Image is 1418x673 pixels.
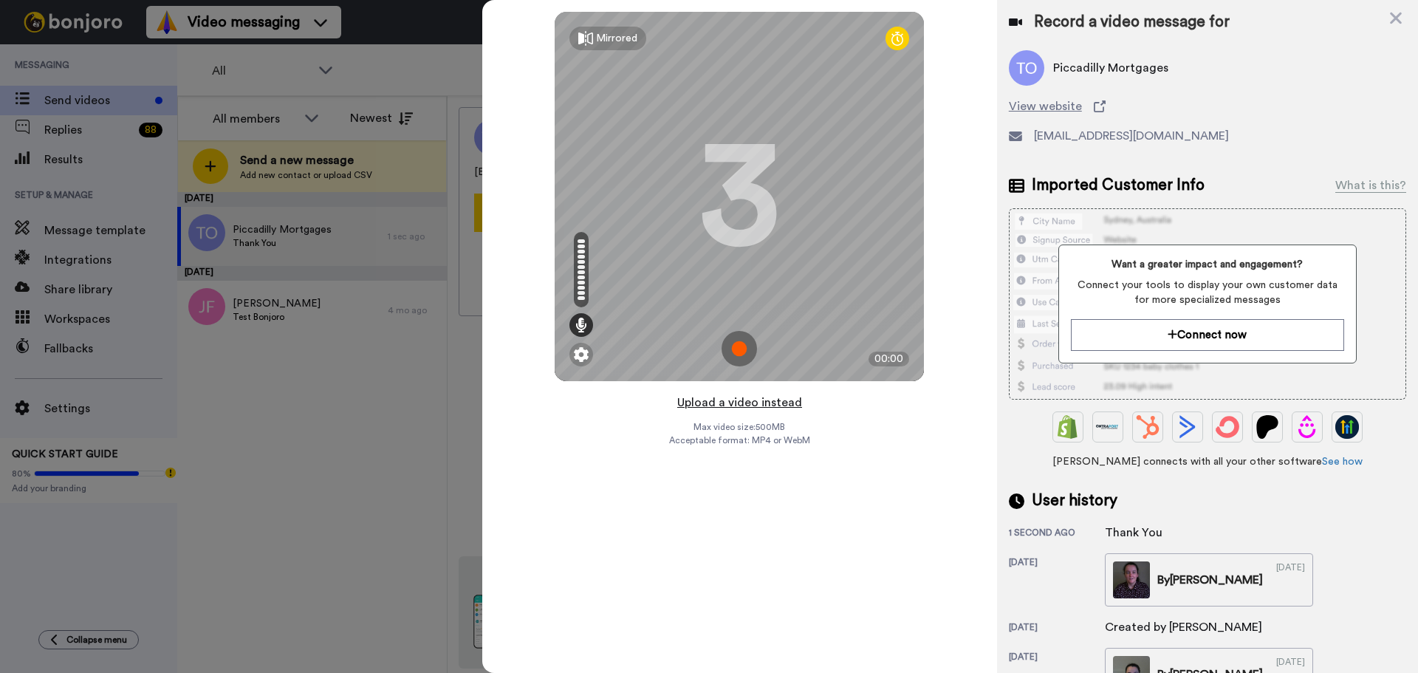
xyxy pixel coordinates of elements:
div: [DATE] [1009,556,1105,607]
img: Drip [1295,415,1319,439]
img: ConvertKit [1216,415,1239,439]
div: What is this? [1335,177,1406,194]
a: View website [1009,98,1406,115]
img: ic_record_start.svg [722,331,757,366]
span: Acceptable format: MP4 or WebM [669,434,810,446]
div: 00:00 [869,352,909,366]
div: Thank You [1105,524,1179,542]
img: Ontraport [1096,415,1120,439]
img: Shopify [1056,415,1080,439]
span: Want a greater impact and engagement? [1071,257,1343,272]
a: See how [1322,457,1363,467]
div: 3 [699,141,780,252]
button: Upload a video instead [673,393,806,412]
a: By[PERSON_NAME][DATE] [1105,553,1313,607]
div: [DATE] [1276,561,1305,598]
div: Created by [PERSON_NAME] [1105,618,1262,636]
div: [DATE] [1009,621,1105,636]
div: By [PERSON_NAME] [1157,571,1263,589]
span: Imported Customer Info [1032,174,1205,197]
img: d669f07e-0c0d-4c55-8821-44b4f526bf49-thumb.jpg [1113,561,1150,598]
span: View website [1009,98,1082,115]
span: User history [1032,490,1117,512]
button: Connect now [1071,319,1343,351]
img: ActiveCampaign [1176,415,1199,439]
img: Hubspot [1136,415,1160,439]
img: Patreon [1256,415,1279,439]
span: Max video size: 500 MB [693,421,785,433]
img: GoHighLevel [1335,415,1359,439]
span: [EMAIL_ADDRESS][DOMAIN_NAME] [1034,127,1229,145]
span: Connect your tools to display your own customer data for more specialized messages [1071,278,1343,307]
span: [PERSON_NAME] connects with all your other software [1009,454,1406,469]
img: ic_gear.svg [574,347,589,362]
div: 1 second ago [1009,527,1105,542]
